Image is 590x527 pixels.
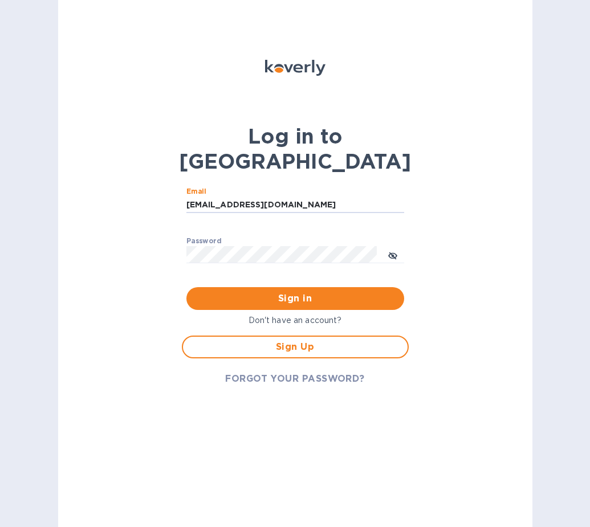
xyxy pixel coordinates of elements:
[182,336,409,358] button: Sign Up
[182,314,409,326] p: Don't have an account?
[196,292,395,305] span: Sign in
[381,243,404,266] button: toggle password visibility
[216,367,374,390] button: FORGOT YOUR PASSWORD?
[186,287,404,310] button: Sign in
[192,340,398,354] span: Sign Up
[186,188,206,195] label: Email
[225,372,365,386] span: FORGOT YOUR PASSWORD?
[186,238,221,245] label: Password
[265,60,325,76] img: Koverly
[179,124,411,174] b: Log in to [GEOGRAPHIC_DATA]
